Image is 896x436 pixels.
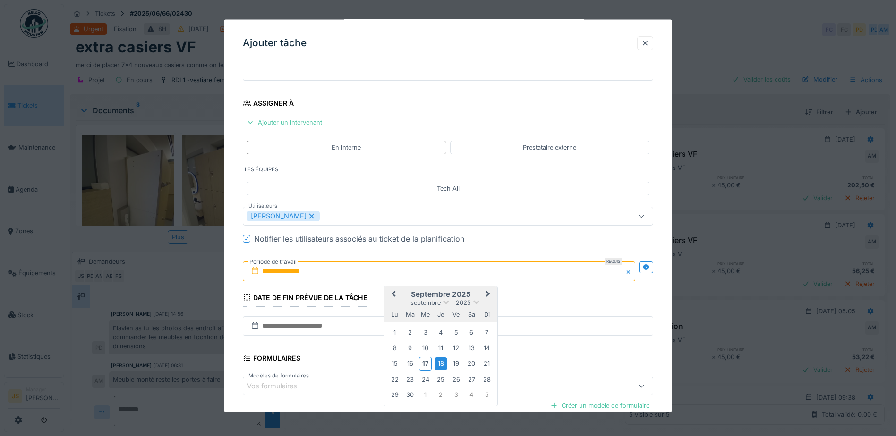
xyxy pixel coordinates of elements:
[410,299,441,306] span: septembre
[243,96,294,112] div: Assigner à
[388,388,401,401] div: Choose lundi 29 septembre 2025
[465,341,478,354] div: Choose samedi 13 septembre 2025
[388,357,401,370] div: Choose lundi 15 septembre 2025
[419,326,432,339] div: Choose mercredi 3 septembre 2025
[254,233,464,244] div: Notifier les utilisateurs associés au ticket de la planification
[419,357,432,370] div: Choose mercredi 17 septembre 2025
[625,261,635,281] button: Close
[404,326,417,339] div: Choose mardi 2 septembre 2025
[435,308,447,320] div: jeudi
[480,357,493,370] div: Choose dimanche 21 septembre 2025
[247,201,279,210] label: Utilisateurs
[523,143,576,151] div: Prestataire externe
[481,287,496,302] button: Next Month
[480,373,493,386] div: Choose dimanche 28 septembre 2025
[435,388,447,401] div: Choose jeudi 2 octobre 2025
[384,290,497,298] h2: septembre 2025
[435,357,447,370] div: Choose jeudi 18 septembre 2025
[450,341,462,354] div: Choose vendredi 12 septembre 2025
[419,373,432,386] div: Choose mercredi 24 septembre 2025
[480,326,493,339] div: Choose dimanche 7 septembre 2025
[243,351,300,367] div: Formulaires
[435,326,447,339] div: Choose jeudi 4 septembre 2025
[456,299,471,306] span: 2025
[546,399,653,412] div: Créer un modèle de formulaire
[419,308,432,320] div: mercredi
[450,357,462,370] div: Choose vendredi 19 septembre 2025
[245,165,653,176] label: Les équipes
[435,341,447,354] div: Choose jeudi 11 septembre 2025
[247,372,311,380] label: Modèles de formulaires
[437,184,460,193] div: Tech All
[243,37,307,49] h3: Ajouter tâche
[404,373,417,386] div: Choose mardi 23 septembre 2025
[450,388,462,401] div: Choose vendredi 3 octobre 2025
[385,287,400,302] button: Previous Month
[465,357,478,370] div: Choose samedi 20 septembre 2025
[404,388,417,401] div: Choose mardi 30 septembre 2025
[435,373,447,386] div: Choose jeudi 25 septembre 2025
[450,326,462,339] div: Choose vendredi 5 septembre 2025
[404,308,417,320] div: mardi
[404,357,417,370] div: Choose mardi 16 septembre 2025
[419,341,432,354] div: Choose mercredi 10 septembre 2025
[247,210,320,221] div: [PERSON_NAME]
[388,308,401,320] div: lundi
[404,341,417,354] div: Choose mardi 9 septembre 2025
[605,257,622,265] div: Requis
[465,373,478,386] div: Choose samedi 27 septembre 2025
[388,341,401,354] div: Choose lundi 8 septembre 2025
[388,326,401,339] div: Choose lundi 1 septembre 2025
[332,143,361,151] div: En interne
[465,308,478,320] div: samedi
[387,325,495,402] div: Month septembre, 2025
[388,373,401,386] div: Choose lundi 22 septembre 2025
[419,388,432,401] div: Choose mercredi 1 octobre 2025
[247,381,310,391] div: Vos formulaires
[450,308,462,320] div: vendredi
[480,388,493,401] div: Choose dimanche 5 octobre 2025
[450,373,462,386] div: Choose vendredi 26 septembre 2025
[465,388,478,401] div: Choose samedi 4 octobre 2025
[480,341,493,354] div: Choose dimanche 14 septembre 2025
[480,308,493,320] div: dimanche
[243,116,326,129] div: Ajouter un intervenant
[465,326,478,339] div: Choose samedi 6 septembre 2025
[243,290,367,306] div: Date de fin prévue de la tâche
[248,256,298,267] label: Période de travail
